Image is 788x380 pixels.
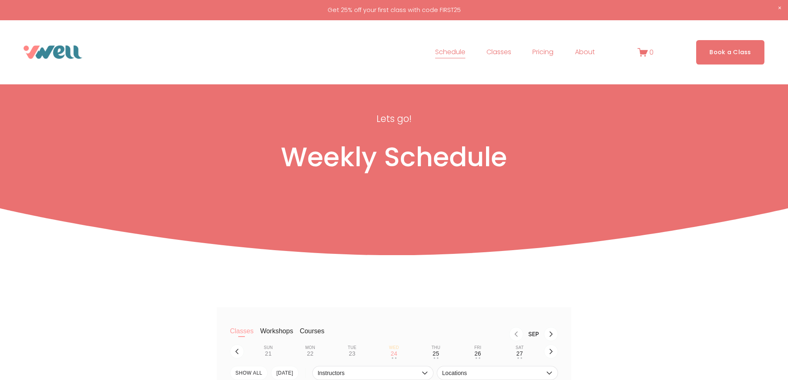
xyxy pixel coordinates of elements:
span: About [575,46,595,58]
div: • • [475,357,480,359]
a: folder dropdown [486,45,511,59]
div: Thu [431,345,440,350]
div: Wed [389,345,399,350]
div: Fri [474,345,481,350]
img: VWell [24,45,82,59]
div: 24 [390,350,397,357]
div: • • [391,357,396,359]
div: 23 [349,350,355,357]
a: Pricing [532,45,553,59]
div: Sun [264,345,273,350]
div: 27 [516,350,523,357]
a: folder dropdown [575,45,595,59]
div: Month Sep [523,331,544,337]
div: Tue [348,345,357,350]
div: 22 [307,350,314,357]
div: 21 [265,350,272,357]
button: Previous month, Aug [509,327,523,341]
p: Lets go! [292,110,496,127]
button: Courses [300,327,325,344]
div: Mon [305,345,315,350]
div: • • [517,357,522,359]
button: Next month, Oct [544,327,558,341]
div: 26 [474,350,481,357]
a: 0 items in cart [637,47,654,57]
button: SHOW All [230,366,268,380]
button: Workshops [260,327,293,344]
nav: Month switch [338,327,558,341]
span: Instructors [318,370,420,376]
button: Locations [437,366,558,380]
div: • • [434,357,438,359]
div: 25 [433,350,439,357]
span: Classes [486,46,511,58]
div: Sat [516,345,524,350]
button: [DATE] [271,366,299,380]
span: Locations [442,370,544,376]
button: Classes [230,327,254,344]
span: 0 [649,48,654,57]
h1: Weekly Schedule [146,141,642,174]
a: Schedule [435,45,465,59]
button: Instructors [312,366,434,380]
a: Book a Class [696,40,764,65]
